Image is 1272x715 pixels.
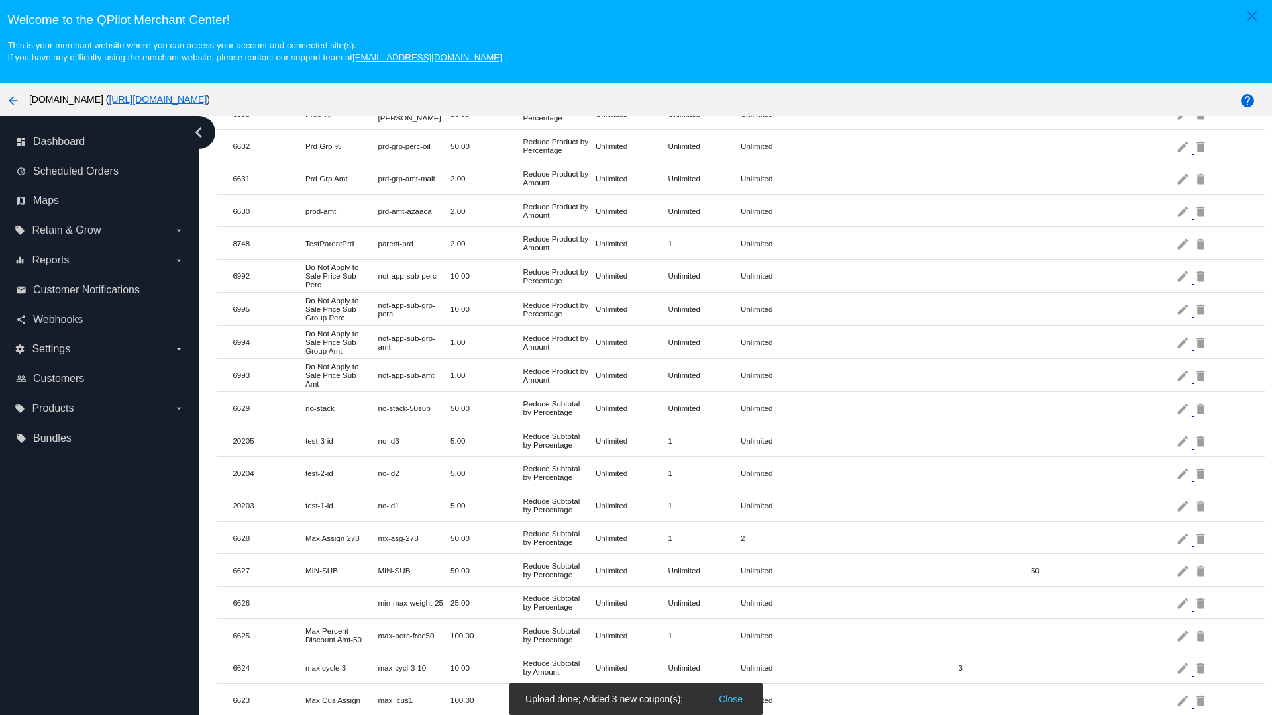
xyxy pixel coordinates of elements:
span: Maps [33,195,59,207]
mat-cell: not-app-sub-grp-amt [378,330,450,354]
span: Bundles [33,432,72,444]
mat-cell: Unlimited [668,563,741,578]
mat-cell: 3 [959,660,1032,675]
mat-icon: edit [1176,365,1192,385]
i: dashboard [16,136,26,147]
mat-icon: edit [1176,168,1192,189]
mat-cell: Unlimited [741,595,814,610]
mat-cell: test-2-id [305,465,378,481]
i: share [16,314,26,325]
mat-cell: Reduce Product by Amount [523,199,596,222]
mat-cell: 50.00 [450,401,523,416]
mat-cell: prd-grp-perc-oil [378,138,450,154]
mat-icon: delete [1194,332,1210,352]
mat-cell: 10.00 [450,301,523,316]
mat-icon: edit [1176,657,1192,678]
mat-cell: max cycle 3 [305,660,378,675]
mat-icon: delete [1194,690,1210,710]
mat-cell: 6628 [233,530,305,546]
i: equalizer [15,255,25,265]
mat-icon: edit [1176,332,1192,352]
i: local_offer [16,433,26,444]
mat-icon: delete [1194,528,1210,548]
mat-cell: Unlimited [741,138,814,154]
mat-icon: delete [1194,365,1210,385]
mat-cell: Unlimited [596,138,668,154]
mat-cell: 2.00 [450,171,523,186]
mat-cell: 20205 [233,433,305,448]
mat-cell: 1 [668,530,741,546]
mat-icon: delete [1194,233,1210,254]
mat-cell: not-app-sub-grp-perc [378,297,450,321]
mat-cell: 1 [668,498,741,513]
mat-cell: Unlimited [596,236,668,251]
mat-icon: delete [1194,657,1210,678]
mat-cell: mx-asg-278 [378,530,450,546]
mat-cell: Do Not Apply to Sale Price Sub Group Perc [305,293,378,325]
mat-cell: prod-amt [305,203,378,218]
i: arrow_drop_down [174,225,184,236]
span: Retain & Grow [32,224,101,236]
mat-cell: Reduce Subtotal by Amount [523,655,596,679]
mat-cell: Unlimited [596,465,668,481]
mat-cell: Unlimited [741,171,814,186]
mat-cell: 100.00 [450,628,523,643]
mat-cell: Unlimited [741,628,814,643]
mat-cell: Unlimited [741,236,814,251]
mat-cell: Unlimited [741,203,814,218]
mat-cell: not-app-sub-amt [378,367,450,383]
mat-cell: Reduce Subtotal by Percentage [523,623,596,647]
i: settings [15,344,25,354]
mat-icon: edit [1176,625,1192,645]
mat-cell: Reduce Product by Amount [523,231,596,255]
mat-cell: Reduce Subtotal by Percentage [523,461,596,485]
mat-cell: Unlimited [668,595,741,610]
mat-icon: delete [1194,560,1210,581]
mat-cell: prd-grp-amt-malt [378,171,450,186]
mat-cell: no-id2 [378,465,450,481]
mat-icon: delete [1194,593,1210,613]
mat-cell: 50.00 [450,138,523,154]
span: Products [32,403,74,414]
mat-cell: 20204 [233,465,305,481]
mat-cell: Do Not Apply to Sale Price Sub Amt [305,359,378,391]
mat-icon: edit [1176,690,1192,710]
mat-cell: TestParentPrd [305,236,378,251]
mat-cell: Unlimited [668,660,741,675]
i: arrow_drop_down [174,344,184,354]
mat-cell: 6993 [233,367,305,383]
mat-icon: delete [1194,201,1210,221]
span: Customers [33,373,84,385]
mat-cell: 50.00 [450,563,523,578]
mat-cell: no-stack-50sub [378,401,450,416]
mat-icon: delete [1194,265,1210,286]
mat-cell: Unlimited [596,595,668,610]
button: Close [715,692,747,706]
mat-cell: Reduce Product by Percentage [523,264,596,288]
mat-cell: no-id3 [378,433,450,448]
mat-cell: 1 [668,628,741,643]
mat-cell: Unlimited [741,268,814,283]
span: Scheduled Orders [33,166,119,177]
mat-cell: Unlimited [668,138,741,154]
mat-cell: Reduce Subtotal by Percentage [523,526,596,549]
mat-cell: 6631 [233,171,305,186]
mat-cell: Max Percent Discount Amt-50 [305,623,378,647]
simple-snack-bar: Upload done; Added 3 new coupon(s); [525,692,747,706]
span: Customer Notifications [33,284,140,296]
mat-cell: 6992 [233,268,305,283]
mat-icon: close [1244,8,1260,24]
mat-cell: 10.00 [450,268,523,283]
mat-cell: 6629 [233,401,305,416]
i: arrow_drop_down [174,255,184,265]
mat-icon: edit [1176,233,1192,254]
mat-icon: delete [1194,463,1210,483]
mat-cell: min-max-weight-25 [378,595,450,610]
mat-cell: Unlimited [596,660,668,675]
mat-icon: delete [1194,398,1210,418]
mat-cell: Unlimited [668,203,741,218]
mat-cell: Max Cus Assign [305,692,378,708]
mat-cell: 20203 [233,498,305,513]
mat-cell: parent-prd [378,236,450,251]
mat-cell: max-perc-free50 [378,628,450,643]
